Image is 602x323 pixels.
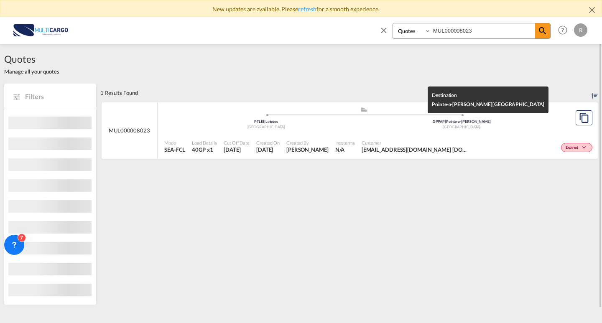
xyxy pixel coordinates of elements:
[164,146,185,153] span: SEA-FCL
[4,68,59,75] span: Manage all your quotes
[443,125,480,129] span: [GEOGRAPHIC_DATA]
[224,146,250,153] span: 5 Aug 2025
[359,107,369,112] md-icon: assets/icons/custom/ship-fill.svg
[1,5,601,13] div: New updates are available. Please for a smooth experience.
[433,119,491,124] span: GPPAP Pointe-a-[PERSON_NAME]
[256,146,280,153] span: 5 Aug 2025
[580,145,590,150] md-icon: icon-chevron-down
[432,91,544,100] div: Destination
[379,25,388,35] md-icon: icon-close
[362,140,470,146] span: Customer
[247,125,285,129] span: [GEOGRAPHIC_DATA]
[286,140,329,146] span: Created By
[432,100,544,109] div: Pointe-a-[PERSON_NAME]
[13,21,69,40] img: 82db67801a5411eeacfdbd8acfa81e61.png
[264,119,265,124] span: |
[556,23,570,37] span: Help
[535,23,550,38] span: icon-magnify
[335,146,345,153] div: N/A
[538,26,548,36] md-icon: icon-magnify
[109,127,150,134] span: MUL000008023
[592,84,598,102] div: Sort by: Created On
[362,146,470,153] span: rob.cross@cardinalgl.com rob.cross@cardinalgl.com rob.cross@cardinalgl.com
[256,140,280,146] span: Created On
[164,140,185,146] span: Mode
[335,140,355,146] span: Incoterms
[576,110,592,125] button: Copy Quote
[298,5,316,13] a: refresh
[192,146,217,153] span: 40GP x 1
[100,84,138,102] div: 1 Results Found
[224,140,250,146] span: Cut Off Date
[579,113,589,123] md-icon: assets/icons/custom/copyQuote.svg
[254,119,278,124] span: PTLEI Leixoes
[445,119,446,124] span: |
[102,102,598,159] div: MUL000008023 assets/icons/custom/ship-fill.svgassets/icons/custom/roll-o-plane.svgOriginLeixoes P...
[286,146,329,153] span: Patricia Barroso
[587,5,597,15] md-icon: icon-close
[4,52,59,66] span: Quotes
[561,143,592,152] div: Change Status Here
[25,92,88,101] span: Filters
[556,23,574,38] div: Help
[574,23,587,37] div: R
[566,145,580,151] span: Expired
[192,140,217,146] span: Load Details
[492,101,544,107] span: [GEOGRAPHIC_DATA]
[431,23,535,38] input: Enter Quotation Number
[379,23,393,43] span: icon-close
